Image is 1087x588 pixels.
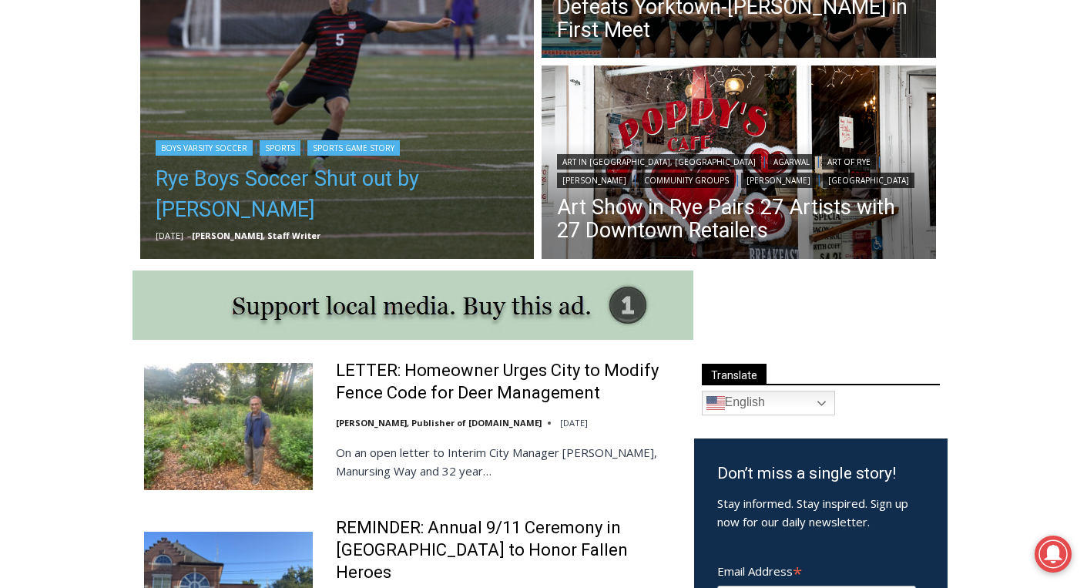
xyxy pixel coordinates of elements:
[557,173,632,188] a: [PERSON_NAME]
[260,140,300,156] a: Sports
[542,66,936,263] a: Read More Art Show in Rye Pairs 27 Artists with 27 Downtown Retailers
[717,494,924,531] p: Stay informed. Stay inspired. Sign up now for our daily newsletter.
[822,154,876,170] a: Art of Rye
[156,137,519,156] div: | |
[336,360,674,404] a: LETTER: Homeowner Urges City to Modify Fence Code for Deer Management
[557,196,921,242] a: Art Show in Rye Pairs 27 Artists with 27 Downtown Retailers
[639,173,734,188] a: Community Groups
[336,417,542,428] a: [PERSON_NAME], Publisher of [DOMAIN_NAME]
[702,364,767,385] span: Translate
[557,154,761,170] a: Art in [GEOGRAPHIC_DATA], [GEOGRAPHIC_DATA]
[336,517,674,583] a: REMINDER: Annual 9/11 Ceremony in [GEOGRAPHIC_DATA] to Honor Fallen Heroes
[702,391,835,415] a: English
[560,417,588,428] time: [DATE]
[741,173,816,188] a: [PERSON_NAME]
[706,394,725,412] img: en
[823,173,914,188] a: [GEOGRAPHIC_DATA]
[389,1,728,150] div: "At the 10am stand-up meeting, each intern gets a chance to take [PERSON_NAME] and the other inte...
[336,443,674,480] p: On an open letter to Interim City Manager [PERSON_NAME], Manursing Way and 32 year…
[371,150,746,192] a: Intern @ [DOMAIN_NAME]
[557,151,921,188] div: | | | | | |
[156,230,183,241] time: [DATE]
[307,140,400,156] a: Sports Game Story
[192,230,320,241] a: [PERSON_NAME], Staff Writer
[717,462,924,486] h3: Don’t miss a single story!
[187,230,192,241] span: –
[768,154,815,170] a: Agarwal
[156,163,519,225] a: Rye Boys Soccer Shut out by [PERSON_NAME]
[5,159,151,217] span: Open Tues. - Sun. [PHONE_NUMBER]
[144,363,313,489] img: LETTER: Homeowner Urges City to Modify Fence Code for Deer Management
[156,140,253,156] a: Boys Varsity Soccer
[159,96,226,184] div: "...watching a master [PERSON_NAME] chef prepare an omakase meal is fascinating dinner theater an...
[133,270,693,340] img: support local media, buy this ad
[542,66,936,263] img: (PHOTO: Poppy's Cafe. The window of this beloved Rye staple is painted for different events throu...
[403,153,714,188] span: Intern @ [DOMAIN_NAME]
[717,556,916,583] label: Email Address
[1,155,155,192] a: Open Tues. - Sun. [PHONE_NUMBER]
